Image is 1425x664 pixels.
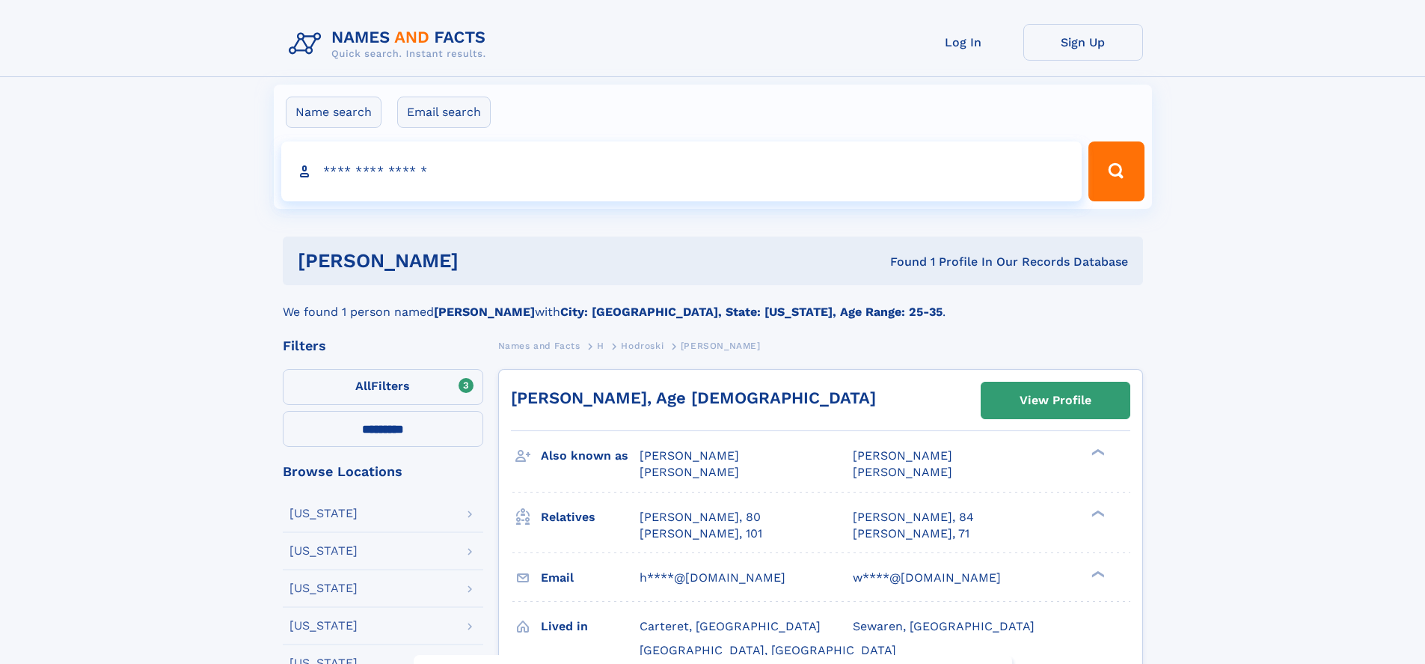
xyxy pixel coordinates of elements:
h3: Also known as [541,443,640,469]
h3: Relatives [541,505,640,530]
div: [US_STATE] [289,582,358,594]
b: [PERSON_NAME] [434,305,535,319]
div: Found 1 Profile In Our Records Database [674,254,1128,270]
span: H [597,341,604,351]
a: Names and Facts [498,336,580,355]
a: [PERSON_NAME], Age [DEMOGRAPHIC_DATA] [511,389,876,407]
a: View Profile [981,383,1130,418]
div: We found 1 person named with . [283,285,1143,321]
div: Browse Locations [283,465,483,478]
div: [US_STATE] [289,508,358,520]
span: [PERSON_NAME] [640,465,739,479]
div: [US_STATE] [289,620,358,632]
b: City: [GEOGRAPHIC_DATA], State: [US_STATE], Age Range: 25-35 [560,305,943,319]
div: [US_STATE] [289,545,358,557]
a: [PERSON_NAME], 71 [853,526,969,542]
div: ❯ [1088,508,1106,518]
span: [PERSON_NAME] [640,448,739,463]
label: Name search [286,97,381,128]
div: Filters [283,339,483,353]
h1: [PERSON_NAME] [298,252,675,270]
span: [GEOGRAPHIC_DATA], [GEOGRAPHIC_DATA] [640,643,896,657]
span: [PERSON_NAME] [853,465,952,479]
a: Log In [904,24,1023,61]
a: [PERSON_NAME], 80 [640,509,761,526]
img: Logo Names and Facts [283,24,498,64]
span: [PERSON_NAME] [853,448,952,463]
h3: Email [541,565,640,591]
span: Sewaren, [GEOGRAPHIC_DATA] [853,619,1035,633]
button: Search Button [1088,141,1144,201]
span: Hodroski [621,341,664,351]
a: [PERSON_NAME], 101 [640,526,762,542]
label: Email search [397,97,491,128]
span: Carteret, [GEOGRAPHIC_DATA] [640,619,821,633]
a: H [597,336,604,355]
input: search input [281,141,1082,201]
div: ❯ [1088,569,1106,579]
span: All [355,379,371,393]
a: [PERSON_NAME], 84 [853,509,974,526]
div: ❯ [1088,448,1106,457]
a: Sign Up [1023,24,1143,61]
span: [PERSON_NAME] [681,341,761,351]
h3: Lived in [541,614,640,639]
label: Filters [283,369,483,405]
a: Hodroski [621,336,664,355]
div: View Profile [1020,383,1091,418]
